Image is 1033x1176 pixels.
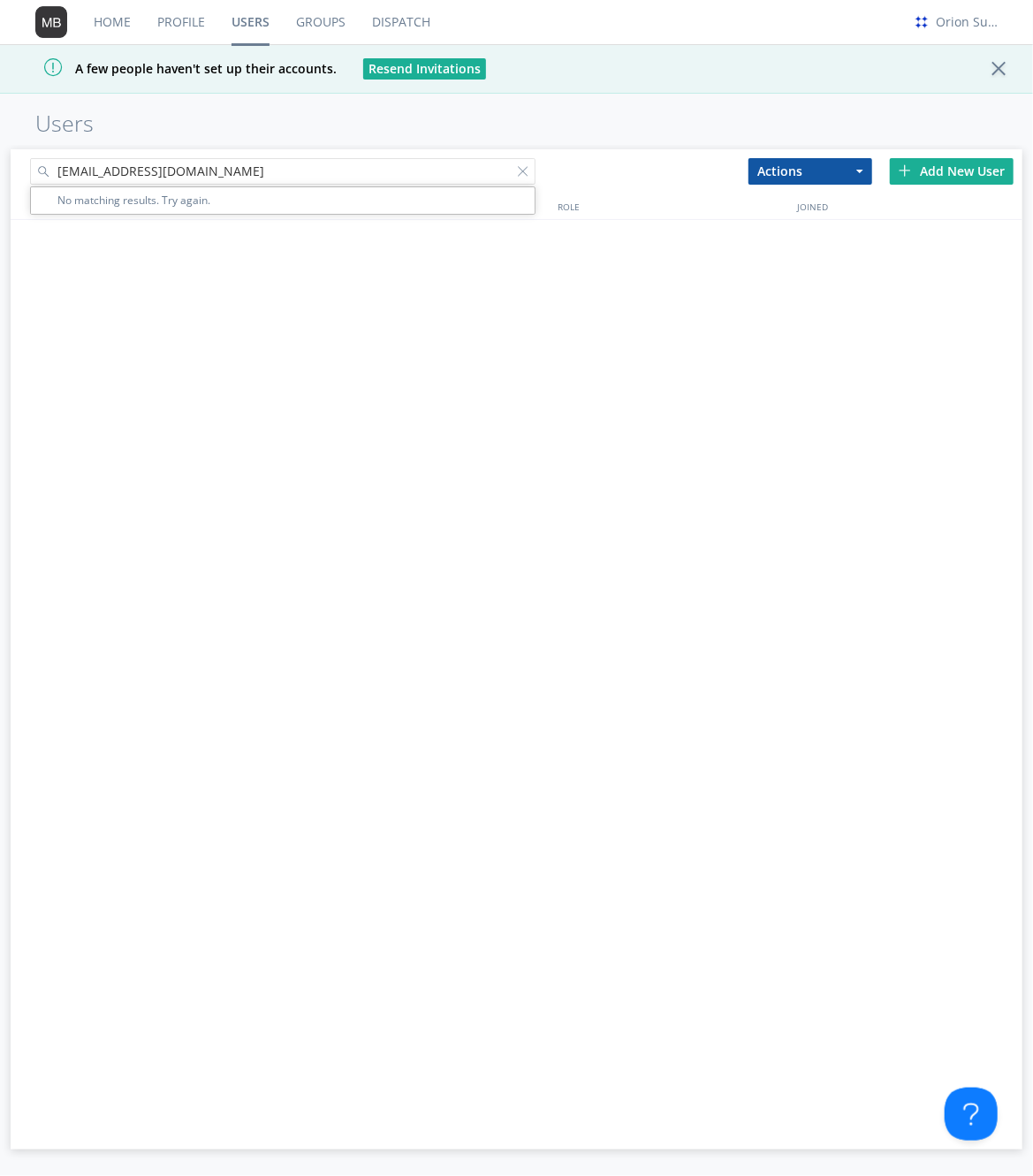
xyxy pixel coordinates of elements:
img: ecb9e2cea3d84ace8bf4c9269b4bf077 [912,12,931,32]
div: Orion Support [936,13,1002,31]
div: JOINED [793,193,1032,219]
div: ROLE [553,193,793,219]
img: 373638.png [35,6,67,38]
img: plus.svg [899,164,911,177]
button: Actions [748,158,872,185]
iframe: Toggle Customer Support [945,1088,998,1141]
span: No matching results. Try again. [57,192,531,211]
button: Resend Invitations [363,58,486,80]
input: Search users [30,158,536,185]
div: Add New User [890,158,1014,185]
h1: Users [35,111,1033,136]
span: A few people haven't set up their accounts. [13,60,337,77]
